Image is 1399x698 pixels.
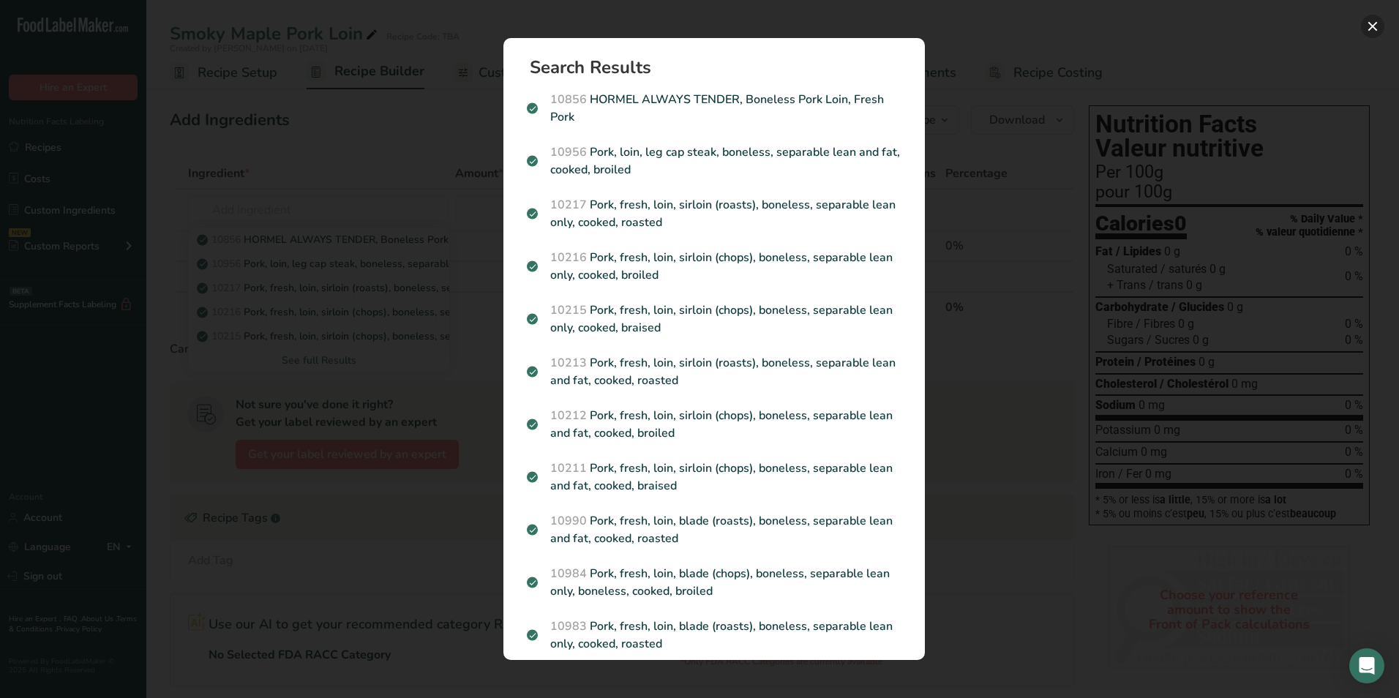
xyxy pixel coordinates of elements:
[527,407,901,442] p: Pork, fresh, loin, sirloin (chops), boneless, separable lean and fat, cooked, broiled
[550,460,587,476] span: 10211
[527,143,901,179] p: Pork, loin, leg cap steak, boneless, separable lean and fat, cooked, broiled
[527,301,901,337] p: Pork, fresh, loin, sirloin (chops), boneless, separable lean only, cooked, braised
[550,566,587,582] span: 10984
[550,197,587,213] span: 10217
[530,59,910,76] h1: Search Results
[527,565,901,600] p: Pork, fresh, loin, blade (chops), boneless, separable lean only, boneless, cooked, broiled
[527,618,901,653] p: Pork, fresh, loin, blade (roasts), boneless, separable lean only, cooked, roasted
[550,618,587,634] span: 10983
[527,196,901,231] p: Pork, fresh, loin, sirloin (roasts), boneless, separable lean only, cooked, roasted
[527,249,901,284] p: Pork, fresh, loin, sirloin (chops), boneless, separable lean only, cooked, broiled
[550,144,587,160] span: 10956
[550,513,587,529] span: 10990
[527,512,901,547] p: Pork, fresh, loin, blade (roasts), boneless, separable lean and fat, cooked, roasted
[550,408,587,424] span: 10212
[527,91,901,126] p: HORMEL ALWAYS TENDER, Boneless Pork Loin, Fresh Pork
[1349,648,1384,683] div: Open Intercom Messenger
[550,302,587,318] span: 10215
[550,249,587,266] span: 10216
[550,355,587,371] span: 10213
[527,354,901,389] p: Pork, fresh, loin, sirloin (roasts), boneless, separable lean and fat, cooked, roasted
[550,91,587,108] span: 10856
[527,459,901,495] p: Pork, fresh, loin, sirloin (chops), boneless, separable lean and fat, cooked, braised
